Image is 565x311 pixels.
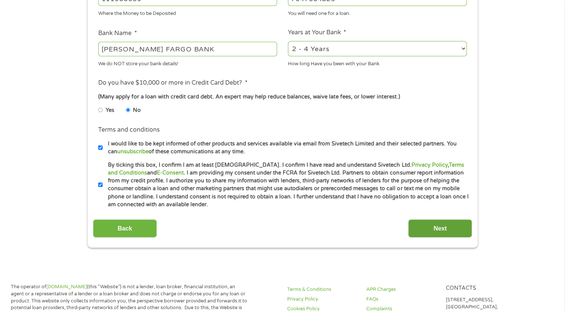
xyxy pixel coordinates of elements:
[93,219,157,238] input: Back
[446,285,516,292] h4: Contacts
[288,57,467,67] div: How long Have you been with your Bank
[408,219,472,238] input: Next
[108,162,464,176] a: Terms and Conditions
[98,93,466,101] div: (Many apply for a loan with credit card debt. An expert may help reduce balances, waive late fees...
[366,296,437,303] a: FAQs
[117,148,149,155] a: unsubscribe
[98,126,160,134] label: Terms and conditions
[98,57,277,67] div: We do NOT store your bank details!
[103,161,469,209] label: By ticking this box, I confirm I am at least [DEMOGRAPHIC_DATA]. I confirm I have read and unders...
[98,7,277,18] div: Where the Money to be Deposited
[288,7,467,18] div: You will need one for a loan.
[103,140,469,156] label: I would like to be kept informed of other products and services available via email from Sivetech...
[411,162,447,168] a: Privacy Policy
[366,286,437,293] a: APR Charges
[287,296,357,303] a: Privacy Policy
[98,29,137,37] label: Bank Name
[106,106,114,114] label: Yes
[46,284,87,290] a: [DOMAIN_NAME]
[133,106,141,114] label: No
[288,29,346,37] label: Years at Your Bank
[98,79,247,87] label: Do you have $10,000 or more in Credit Card Debt?
[287,286,357,293] a: Terms & Conditions
[157,170,184,176] a: E-Consent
